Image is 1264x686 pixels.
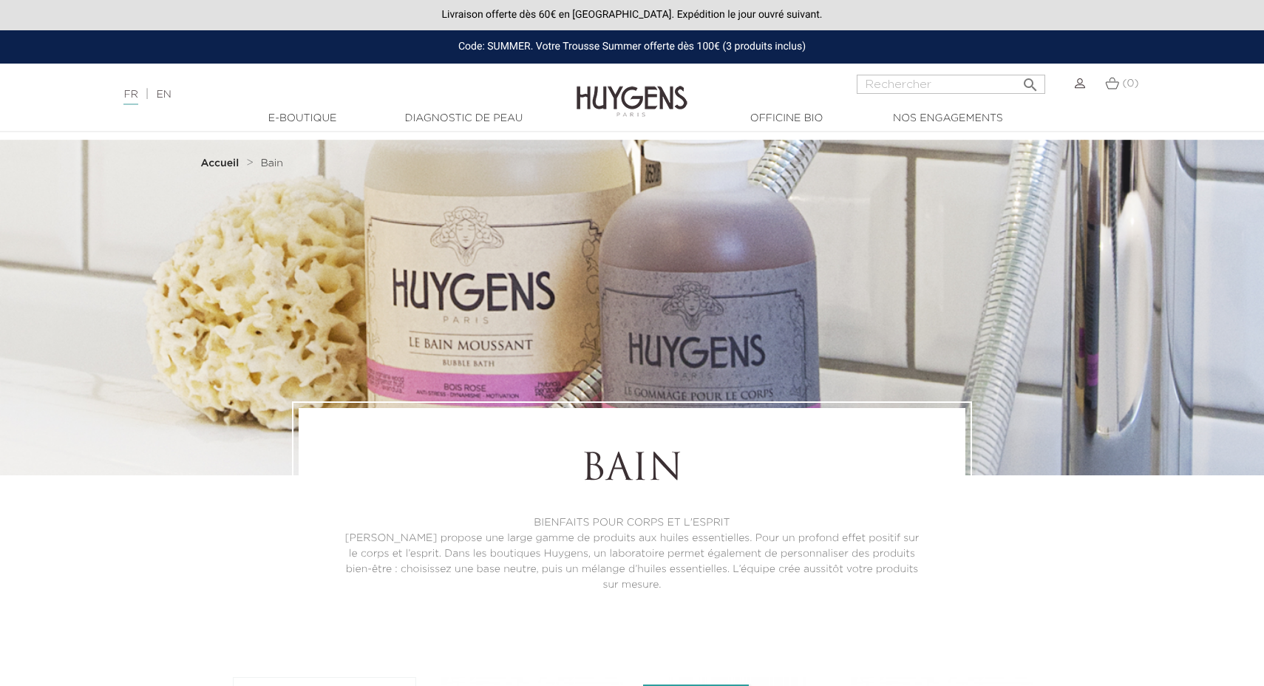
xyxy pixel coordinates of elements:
img: Huygens [577,62,687,119]
i:  [1022,72,1039,89]
a: Accueil [201,157,242,169]
a: Officine Bio [713,111,860,126]
button:  [1017,70,1044,90]
strong: Accueil [201,158,239,169]
a: E-Boutique [228,111,376,126]
a: Bain [261,157,283,169]
p: BIENFAITS POUR CORPS ET L'ESPRIT [339,515,925,531]
div: | [116,86,515,103]
a: FR [123,89,137,105]
span: Bain [261,158,283,169]
span: (0) [1122,78,1138,89]
a: Nos engagements [874,111,1022,126]
p: [PERSON_NAME] propose une large gamme de produits aux huiles essentielles. Pour un profond effet ... [339,531,925,593]
h1: Bain [339,449,925,493]
a: EN [156,89,171,100]
a: Diagnostic de peau [390,111,537,126]
input: Rechercher [857,75,1045,94]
